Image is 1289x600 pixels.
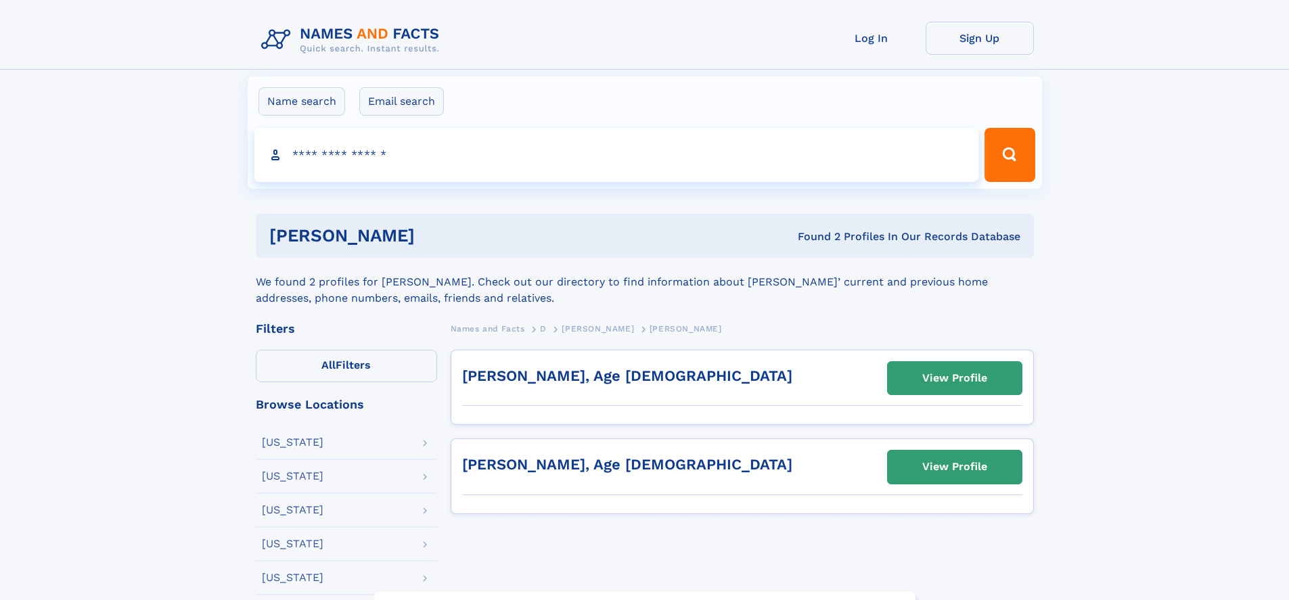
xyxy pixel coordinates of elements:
div: [US_STATE] [262,572,323,583]
a: View Profile [888,451,1022,483]
img: Logo Names and Facts [256,22,451,58]
span: All [321,359,336,371]
div: [US_STATE] [262,471,323,482]
div: We found 2 profiles for [PERSON_NAME]. Check out our directory to find information about [PERSON_... [256,258,1034,306]
label: Filters [256,350,437,382]
div: Filters [256,323,437,335]
span: [PERSON_NAME] [650,324,722,333]
div: [US_STATE] [262,538,323,549]
span: D [540,324,547,333]
a: View Profile [888,362,1022,394]
div: View Profile [922,363,987,394]
a: [PERSON_NAME], Age [DEMOGRAPHIC_DATA] [462,456,792,473]
label: Name search [258,87,345,116]
a: Names and Facts [451,320,525,337]
div: [US_STATE] [262,505,323,515]
input: search input [254,128,979,182]
a: Log In [817,22,926,55]
span: [PERSON_NAME] [562,324,634,333]
button: Search Button [985,128,1035,182]
div: Found 2 Profiles In Our Records Database [606,229,1020,244]
a: [PERSON_NAME], Age [DEMOGRAPHIC_DATA] [462,367,792,384]
label: Email search [359,87,444,116]
a: D [540,320,547,337]
div: Browse Locations [256,398,437,411]
div: [US_STATE] [262,437,323,448]
a: [PERSON_NAME] [562,320,634,337]
h1: [PERSON_NAME] [269,227,606,244]
a: Sign Up [926,22,1034,55]
div: View Profile [922,451,987,482]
